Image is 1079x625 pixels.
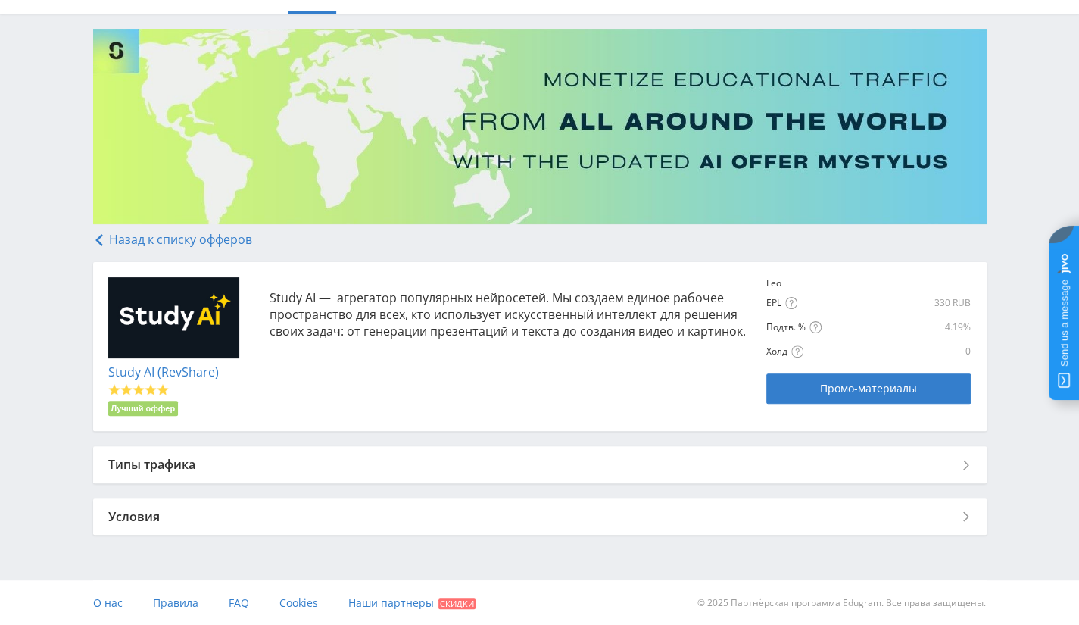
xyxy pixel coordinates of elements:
[108,277,240,359] img: 26da8b37dabeab13929e644082f29e99.jpg
[818,297,971,309] div: 330 RUB
[348,595,434,610] span: Наши партнеры
[93,446,987,483] div: Типы трафика
[766,297,815,310] div: EPL
[108,401,179,416] li: Лучший оффер
[905,321,971,333] div: 4.19%
[905,345,971,358] div: 0
[270,289,752,339] p: Study AI — агрегатор популярных нейросетей. Мы создаем единое рабочее пространство для всех, кто ...
[279,595,318,610] span: Cookies
[766,373,971,404] a: Промо-материалы
[766,277,815,289] div: Гео
[93,29,987,224] img: Banner
[93,231,252,248] a: Назад к списку офферов
[108,364,219,380] a: Study AI (RevShare)
[93,595,123,610] span: О нас
[766,345,902,358] div: Холд
[229,595,249,610] span: FAQ
[766,321,902,334] div: Подтв. %
[153,595,198,610] span: Правила
[820,383,917,395] span: Промо-материалы
[438,598,476,609] span: Скидки
[93,498,987,535] div: Условия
